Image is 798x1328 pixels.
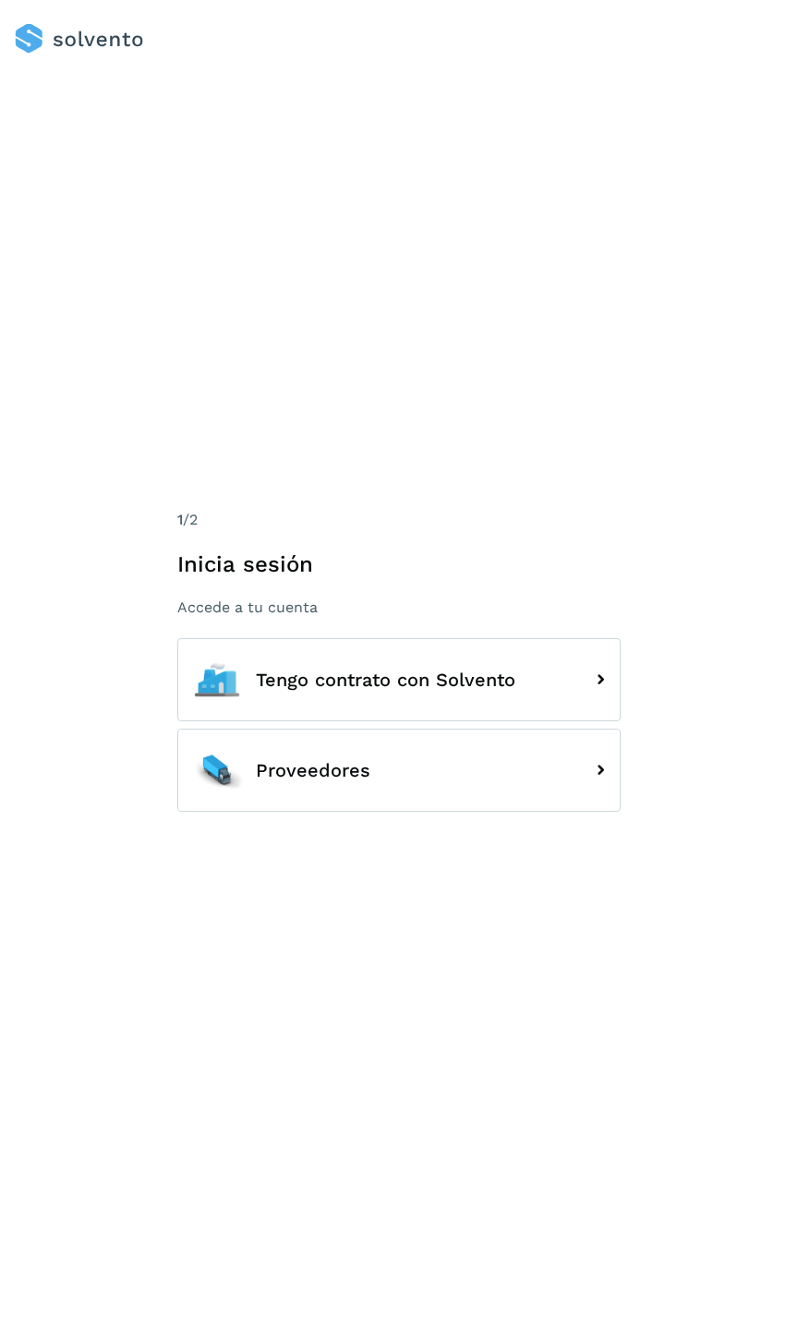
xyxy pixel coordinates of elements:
[177,729,621,812] button: Proveedores
[256,760,370,780] span: Proveedores
[177,638,621,721] button: Tengo contrato con Solvento
[177,511,183,528] span: 1
[177,598,621,616] p: Accede a tu cuenta
[177,509,621,531] div: /2
[256,670,515,690] span: Tengo contrato con Solvento
[177,551,621,578] h1: Inicia sesión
